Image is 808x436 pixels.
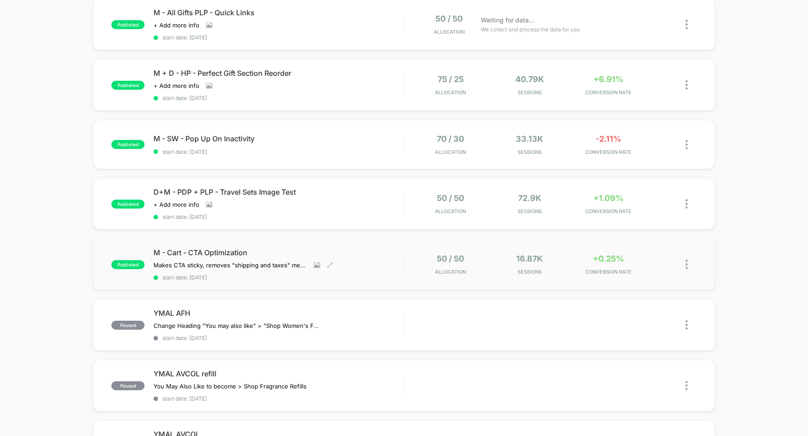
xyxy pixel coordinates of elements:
span: published [111,200,145,209]
span: start date: [DATE] [154,34,404,41]
span: Allocation [434,29,465,35]
span: YMAL AFH [154,309,404,318]
span: published [111,20,145,29]
img: close [685,140,688,149]
img: close [685,80,688,90]
span: start date: [DATE] [154,335,404,341]
span: +6.91% [593,74,624,84]
span: D+M - PDP + PLP - Travel Sets Image Test [154,187,404,196]
span: Allocation [435,149,466,155]
span: + Add more info [154,201,199,208]
span: 50 / 50 [437,193,464,203]
span: Sessions [492,149,567,155]
span: 75 / 25 [438,74,464,84]
span: Allocation [435,208,466,214]
span: CONVERSION RATE [571,89,646,96]
span: + Add more info [154,22,199,29]
span: start date: [DATE] [154,274,404,281]
span: M - SW - Pop Up On Inactivity [154,134,404,143]
span: M - All Gifts PLP - Quick Links [154,8,404,17]
span: start date: [DATE] [154,395,404,402]
span: +1.09% [593,193,624,203]
img: close [685,320,688,330]
img: close [685,381,688,390]
img: close [685,199,688,209]
span: M + D - HP - Perfect Gift Section Reorder [154,69,404,78]
span: Allocation [435,269,466,275]
span: Allocation [435,89,466,96]
span: start date: [DATE] [154,148,404,155]
span: 50 / 50 [437,254,464,263]
span: 40.79k [515,74,544,84]
span: YMAL AVCOL refill [154,369,404,378]
span: CONVERSION RATE [571,269,646,275]
span: Sessions [492,208,567,214]
span: start date: [DATE] [154,214,404,220]
span: We collect and process the data for you [481,25,580,34]
span: You May Also Like to become > Shop Fragrance Refills [154,383,307,390]
span: + Add more info [154,82,199,89]
span: Makes CTA sticky, removes "shipping and taxes" message, removes Klarna message. [154,262,307,269]
span: M - Cart - CTA Optimization [154,248,404,257]
img: close [685,20,688,29]
span: Sessions [492,89,567,96]
span: CONVERSION RATE [571,208,646,214]
span: -2.11% [596,134,621,144]
span: 33.13k [516,134,543,144]
span: +0.25% [593,254,624,263]
span: published [111,81,145,90]
span: paused [111,381,145,390]
span: Change Heading "You may also like" > "Shop Women's Fragrances" [154,322,320,329]
span: 70 / 30 [437,134,464,144]
span: paused [111,321,145,330]
span: Sessions [492,269,567,275]
span: Waiting for data... [481,15,534,25]
img: close [685,260,688,269]
span: published [111,140,145,149]
span: start date: [DATE] [154,95,404,101]
span: 16.87k [516,254,543,263]
span: published [111,260,145,269]
span: 72.9k [518,193,541,203]
span: 50 / 50 [435,14,463,23]
span: CONVERSION RATE [571,149,646,155]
